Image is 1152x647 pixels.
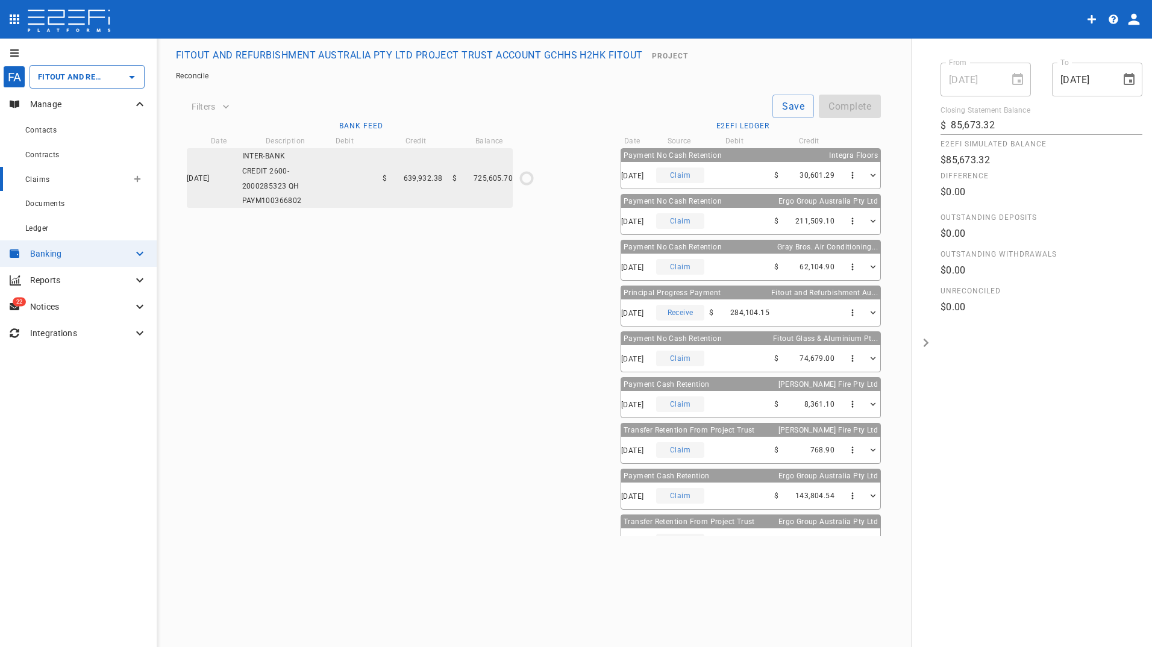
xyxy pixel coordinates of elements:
span: [DATE] [621,355,643,363]
span: 725,605.70 [474,174,513,183]
button: Choose date, selected date is Sep 3, 2025 [1117,67,1141,92]
span: Credit [405,137,426,145]
button: Filters [187,97,234,116]
span: $ [774,217,778,225]
span: Principal Progress Payment [624,289,721,297]
span: 62,104.90 [800,263,834,271]
span: 639,932.38 [404,174,443,183]
button: Create claim [128,169,147,189]
span: $ [383,174,387,183]
p: $0.00 [941,227,1142,240]
span: Create claim [134,175,141,183]
span: 74,679.00 [800,354,834,363]
span: Contracts [25,151,60,159]
span: Payment No Cash Retention [624,151,722,160]
p: Notices [30,301,133,313]
div: FA [3,66,25,88]
span: $ [774,492,778,500]
span: Documents [25,199,65,208]
span: INTER-BANK CREDIT 2600-2000285323 QH PAYM100366802 [242,152,302,205]
p: Manage [30,98,133,110]
p: $ [941,119,946,133]
span: Payment No Cash Retention [624,243,722,251]
label: Closing Statement Balance [941,105,1030,116]
span: 768.90 [810,446,834,454]
div: $0.00 / $639,932.38 [518,169,536,187]
span: Ergo Group Australia Pty Ltd [778,197,878,205]
p: Reports [30,274,133,286]
span: Ledger [25,224,48,233]
span: [DATE] [621,263,643,272]
button: Open [124,69,140,86]
span: Claims [25,175,49,184]
a: Reconcile [176,72,209,80]
span: E2EFi Ledger [716,122,770,130]
span: 284,104.15 [730,308,769,317]
span: $ [452,174,457,183]
span: Integra Floors [829,151,878,160]
span: E2EFi Simulated Balance [941,140,1142,148]
span: $ [774,446,778,454]
span: [DATE] [621,309,643,317]
span: 143,804.54 [795,492,834,500]
span: [DATE] [187,174,209,183]
span: $ [774,354,778,363]
span: Description [266,137,305,145]
span: Ergo Group Australia Pty Ltd [778,472,878,480]
span: Balance [475,137,503,145]
span: Gray Bros. Air Conditioning... [777,243,878,251]
input: FITOUT AND REFURBISHMENT AUSTRALIA PTY LTD PROJECT TRUST ACCOUNT GCHHS H2HK FITOUT [35,70,105,83]
span: $ [774,400,778,408]
input: dd/mm/yyyy [1052,63,1112,96]
span: [DATE] [621,172,643,180]
span: Transfer Retention From Project Trust [624,517,755,526]
p: Banking [30,248,133,260]
nav: breadcrumb [176,72,1133,80]
span: Payment Cash Retention [624,380,710,389]
span: Ergo Group Australia Pty Ltd [778,517,878,526]
span: [PERSON_NAME] Fire Pty Ltd [778,426,878,434]
span: $ [774,263,778,271]
button: FITOUT AND REFURBISHMENT AUSTRALIA PTY LTD PROJECT TRUST ACCOUNT GCHHS H2HK FITOUT [171,43,647,67]
span: [DATE] [621,492,643,501]
p: $0.00 [941,185,1142,199]
span: Contacts [25,126,57,134]
span: Fitout and Refurbishment Au... [771,289,878,297]
button: Save [772,95,814,118]
span: Difference [941,172,1142,180]
span: Bank Feed [339,122,383,130]
span: $ [774,171,778,180]
span: Debit [336,137,354,145]
span: Date [624,137,640,145]
span: 8,361.10 [804,400,834,408]
span: Outstanding Withdrawals [941,250,1142,258]
span: Transfer Retention From Project Trust [624,426,755,434]
span: Outstanding Deposits [941,213,1142,222]
span: 30,601.29 [800,171,834,180]
span: Payment No Cash Retention [624,334,722,343]
span: Project [652,52,688,60]
span: $ [709,308,713,317]
span: Source [668,137,691,145]
span: 211,509.10 [795,217,834,225]
span: [DATE] [621,446,643,455]
span: Date [211,137,227,145]
span: [PERSON_NAME] Fire Pty Ltd [778,380,878,389]
span: Payment Cash Retention [624,472,710,480]
span: 22 [13,298,26,307]
span: Debit [725,137,743,145]
p: $0.00 [941,263,1142,277]
button: open drawer [912,39,941,647]
span: [DATE] [621,217,643,226]
p: $85,673.32 [941,153,1142,167]
span: [DATE] [621,401,643,409]
span: Filters [192,102,215,111]
span: Payment No Cash Retention [624,197,722,205]
span: Fitout Glass & Aluminium Pt... [773,334,878,343]
span: Credit [799,137,819,145]
span: Unreconciled [941,287,1142,295]
p: $0.00 [941,300,1142,314]
p: Integrations [30,327,133,339]
input: dd/mm/yyyy [941,63,1001,96]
